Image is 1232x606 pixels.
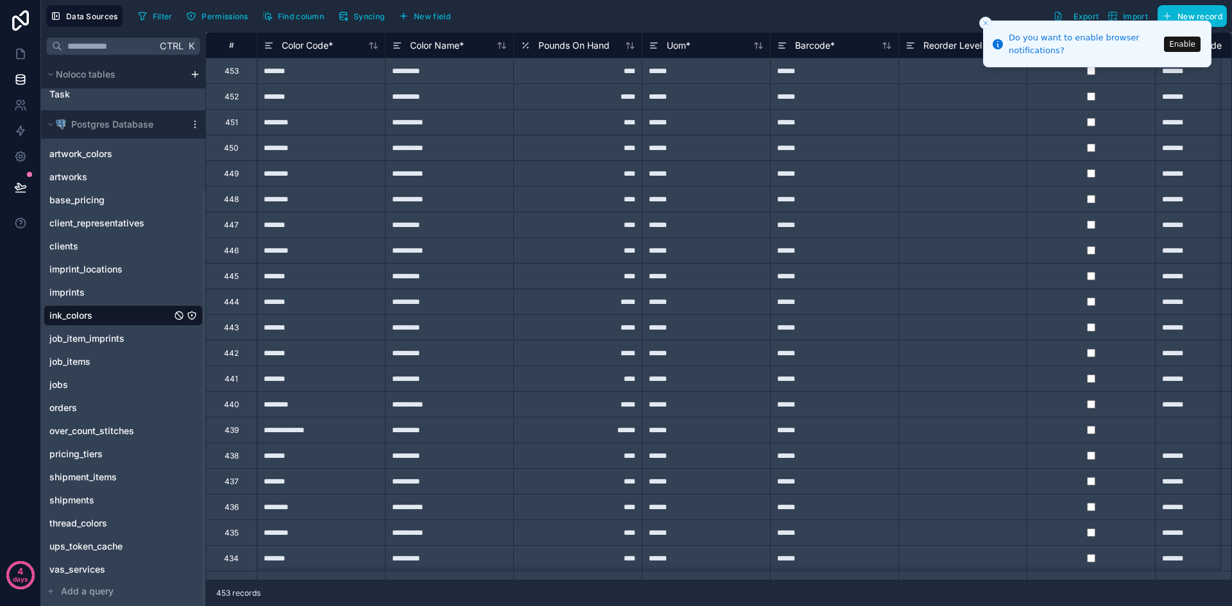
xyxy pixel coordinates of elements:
div: 442 [224,348,239,358]
div: imprint_locations [44,259,203,280]
p: days [13,570,28,588]
div: shipment_items [44,467,203,487]
div: 446 [224,246,239,256]
div: 448 [224,194,239,205]
div: 437 [225,476,239,487]
div: job_item_imprints [44,328,203,349]
div: 443 [224,323,239,333]
span: K [187,42,196,51]
span: over_count_stitches [49,425,134,437]
span: Color Code * [282,39,333,52]
div: artwork_colors [44,144,203,164]
a: vas_services [49,563,171,576]
div: 435 [225,528,239,538]
button: Close toast [979,17,992,29]
div: jobs [44,375,203,395]
span: 453 records [216,588,261,598]
a: client_representatives [49,217,171,230]
div: 452 [225,92,239,102]
div: shipments [44,490,203,510]
a: orders [49,401,171,414]
span: Pounds On Hand [538,39,610,52]
a: thread_colors [49,517,171,530]
button: Enable [1164,37,1201,52]
div: 440 [224,400,239,410]
div: 445 [224,271,239,282]
button: Export [1048,5,1103,27]
span: artwork_colors [49,147,112,160]
div: 438 [225,451,239,461]
span: orders [49,401,77,414]
div: artworks [44,167,203,187]
a: jobs [49,378,171,391]
span: job_items [49,355,90,368]
span: clients [49,240,78,253]
div: job_items [44,351,203,372]
span: Filter [153,12,173,21]
a: artworks [49,171,171,183]
a: Syncing [334,6,394,26]
a: job_item_imprints [49,332,171,345]
div: # [216,40,247,50]
button: New field [394,6,455,26]
span: job_item_imprints [49,332,124,345]
div: ups_token_cache [44,536,203,557]
button: Permissions [182,6,252,26]
span: shipments [49,494,94,507]
button: Add a query [44,582,203,600]
span: Barcode * [795,39,835,52]
div: 451 [225,117,238,128]
div: over_count_stitches [44,421,203,441]
span: thread_colors [49,517,107,530]
span: Add a query [61,585,114,598]
a: base_pricing [49,194,171,206]
span: Find column [278,12,324,21]
div: orders [44,398,203,418]
button: New record [1158,5,1227,27]
span: Data Sources [66,12,118,21]
div: ink_colors [44,305,203,326]
span: Reorder Level Pounds [923,39,1016,52]
a: ink_colors [49,309,171,322]
a: shipments [49,494,171,507]
a: Permissions [182,6,257,26]
a: pricing_tiers [49,448,171,460]
div: 436 [225,502,239,512]
span: vas_services [49,563,105,576]
div: pricing_tiers [44,444,203,464]
span: artworks [49,171,87,183]
button: Filter [133,6,177,26]
a: imprints [49,286,171,299]
div: 450 [224,143,239,153]
span: Postgres Database [71,118,153,131]
img: Postgres logo [56,119,66,130]
button: Syncing [334,6,389,26]
div: 441 [225,374,238,384]
span: Task [49,88,70,101]
p: 4 [17,565,23,578]
button: Data Sources [46,5,123,27]
a: clients [49,240,171,253]
div: base_pricing [44,190,203,210]
span: Noloco tables [56,68,116,81]
div: 447 [224,220,239,230]
div: client_representatives [44,213,203,233]
span: pricing_tiers [49,448,103,460]
span: imprints [49,286,85,299]
span: Ctrl [158,38,185,54]
a: Task [49,88,158,101]
span: shipment_items [49,471,117,484]
span: New field [414,12,450,21]
div: 449 [224,169,239,179]
span: jobs [49,378,68,391]
button: Noloco tables [44,65,185,83]
div: vas_services [44,559,203,580]
a: imprint_locations [49,263,171,276]
span: base_pricing [49,194,105,206]
span: Syncing [354,12,384,21]
div: Task [44,84,203,105]
div: imprints [44,282,203,303]
a: artwork_colors [49,147,171,160]
div: Do you want to enable browser notifications? [1009,31,1160,56]
span: ink_colors [49,309,92,322]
